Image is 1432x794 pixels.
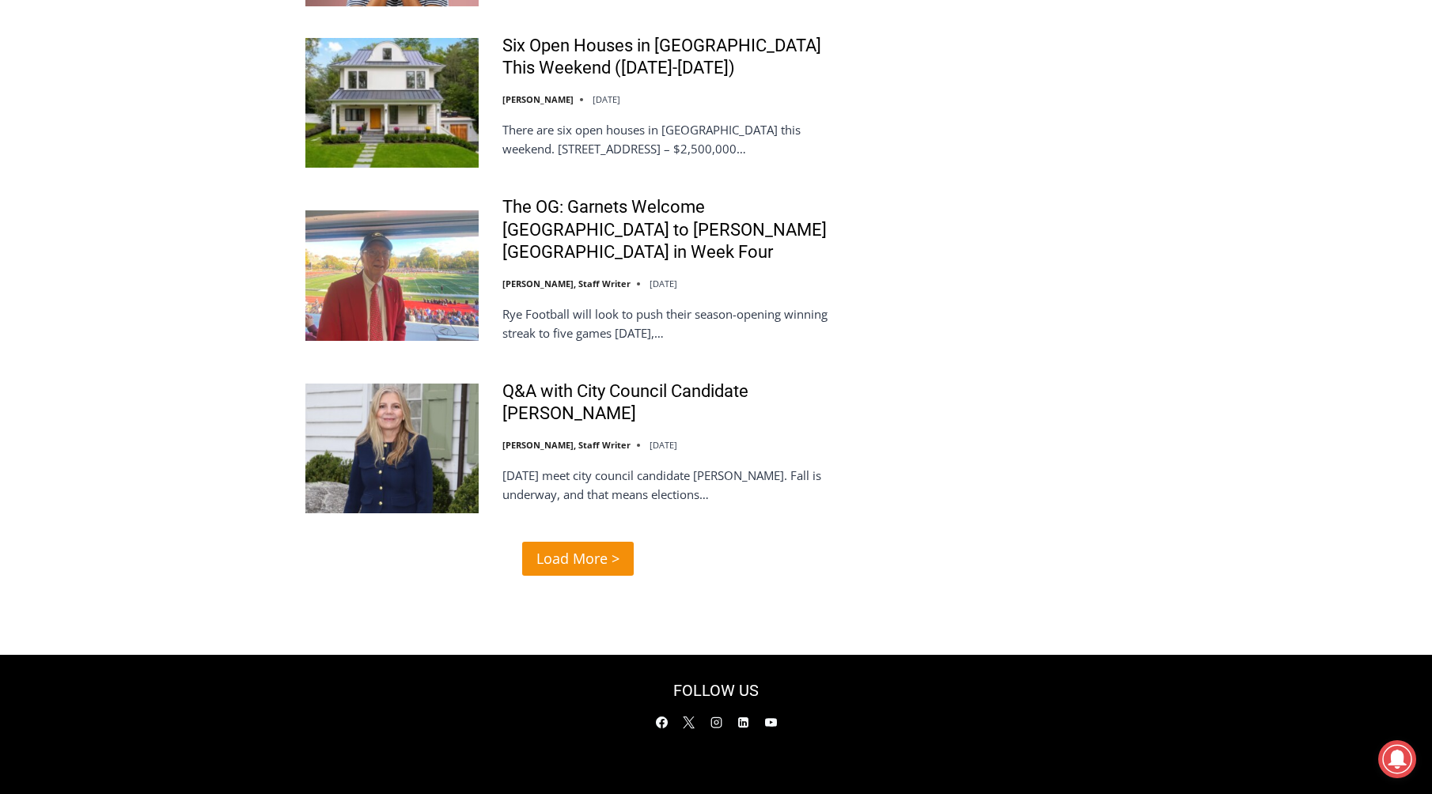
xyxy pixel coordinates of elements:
[502,380,850,425] a: Q&A with City Council Candidate [PERSON_NAME]
[502,35,850,80] a: Six Open Houses in [GEOGRAPHIC_DATA] This Weekend ([DATE]-[DATE])
[593,93,620,105] time: [DATE]
[522,542,634,576] a: Load More >
[502,196,850,264] a: The OG: Garnets Welcome [GEOGRAPHIC_DATA] to [PERSON_NAME][GEOGRAPHIC_DATA] in Week Four
[502,120,850,158] p: There are six open houses in [GEOGRAPHIC_DATA] this weekend. [STREET_ADDRESS] – $2,500,000…
[502,304,850,342] p: Rye Football will look to push their season-opening winning streak to five games [DATE],…
[704,710,728,734] a: Instagram
[305,38,479,168] img: Six Open Houses in Rye This Weekend (October 4-5)
[650,278,677,289] time: [DATE]
[502,278,631,289] a: [PERSON_NAME], Staff Writer
[536,547,619,570] span: Load More >
[502,466,850,504] p: [DATE] meet city council candidate [PERSON_NAME]. Fall is underway, and that means elections…
[305,210,479,340] img: The OG: Garnets Welcome Yorktown to Nugent Stadium in Week Four
[650,439,677,451] time: [DATE]
[732,710,756,734] a: Linkedin
[650,710,673,734] a: Facebook
[677,710,701,734] a: X
[502,93,574,105] a: [PERSON_NAME]
[583,679,849,702] h2: FOLLOW US
[305,384,479,513] img: Q&A with City Council Candidate Maria Tufvesson Shuck
[502,439,631,451] a: [PERSON_NAME], Staff Writer
[759,710,782,734] a: YouTube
